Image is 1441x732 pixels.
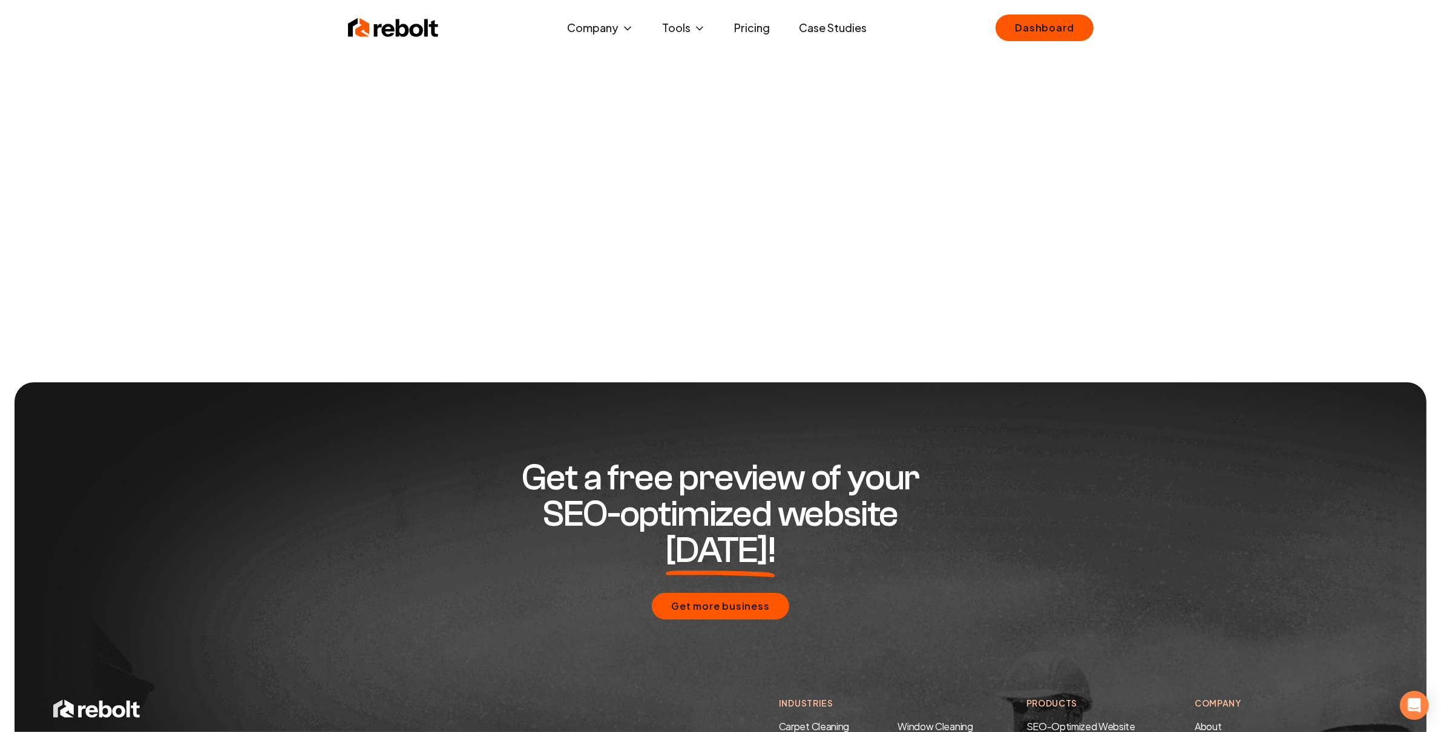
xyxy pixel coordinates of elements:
h4: Company [1195,697,1388,710]
a: Dashboard [996,15,1093,41]
a: Case Studies [790,16,877,40]
button: Tools [653,16,715,40]
h2: Get a free preview of your SEO-optimized website [488,460,953,569]
h4: Industries [779,697,978,710]
span: [DATE]! [666,532,775,569]
img: Rebolt Logo [348,16,439,40]
button: Company [558,16,643,40]
button: Get more business [652,593,789,619]
a: Pricing [725,16,780,40]
h4: Products [1026,697,1146,710]
div: Open Intercom Messenger [1400,691,1429,720]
